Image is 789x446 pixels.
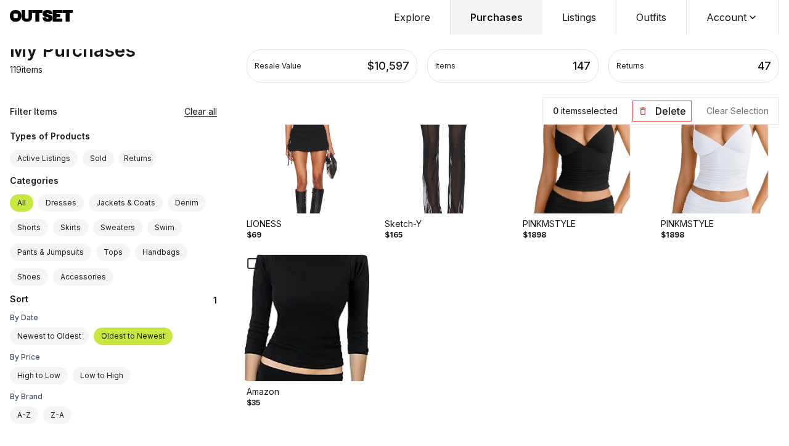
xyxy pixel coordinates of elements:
div: Returns [616,61,644,71]
label: A-Z [10,407,38,424]
label: Sweaters [93,219,142,236]
div: Filter Items [10,105,57,118]
div: Items [435,61,456,71]
button: Product ImagePINKMSTYLE$1898 [518,87,646,245]
div: $69 [247,230,261,240]
label: Shorts [10,219,48,236]
img: Product Image [242,87,370,213]
div: PINKMSTYLE [661,218,779,230]
label: Shoes [10,268,48,286]
div: $165 [385,230,403,240]
img: Product Image [242,255,370,381]
div: $35 [247,398,260,408]
div: 1 [10,293,217,308]
img: Product Image [380,87,508,213]
label: Pants & Jumpsuits [10,244,91,261]
button: Returns [119,150,157,167]
button: Product ImageSketch-Y$165 [380,87,508,245]
div: 147 [573,57,591,75]
p: item s selected [553,105,618,117]
button: Product ImageLIONESS$69 [242,87,370,245]
div: By Brand [10,392,217,402]
button: Product ImagePINKMSTYLE$1898 [656,87,784,245]
label: Tops [96,244,130,261]
div: 47 [758,57,771,75]
label: All [10,194,33,212]
label: Sold [83,150,114,167]
img: Product Image [656,87,784,213]
div: Sketch-Y [385,218,503,230]
label: Oldest to Newest [94,328,173,345]
div: $1898 [523,230,546,240]
p: 119 items [10,64,43,76]
div: Resale Value [255,61,301,71]
div: Sort [10,293,208,308]
div: PINKMSTYLE [523,218,641,230]
label: Z-A [43,407,72,424]
button: Product ImageAmazon$35 [242,255,370,413]
div: By Price [10,352,217,362]
div: By Date [10,313,217,323]
div: Categories [10,175,217,189]
div: My Purchases [10,39,136,61]
label: Swim [147,219,182,236]
button: Clear Selection [706,105,769,117]
div: LIONESS [247,218,365,230]
label: Skirts [53,219,88,236]
label: Low to High [73,367,131,384]
div: $ 10,597 [367,57,409,75]
label: Newest to Oldest [10,328,89,345]
label: Dresses [38,194,84,212]
label: Accessories [53,268,113,286]
label: Active Listings [10,150,78,167]
label: Jackets & Coats [89,194,163,212]
label: Handbags [135,244,187,261]
img: Product Image [518,87,646,213]
div: $1898 [661,230,684,240]
button: Delete [632,101,692,122]
button: Clear all [184,105,217,118]
div: Amazon [247,386,365,398]
div: Types of Products [10,130,217,145]
span: 0 [553,105,558,116]
label: Denim [168,194,206,212]
label: High to Low [10,367,68,384]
